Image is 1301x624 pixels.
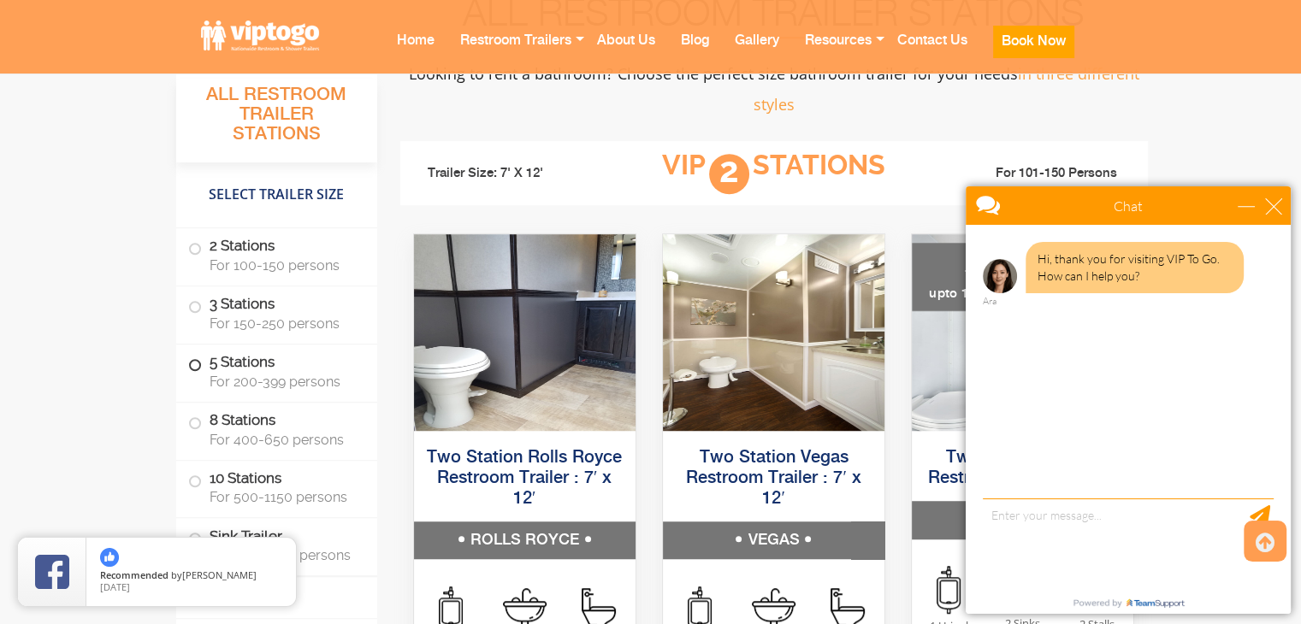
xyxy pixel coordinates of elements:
[210,315,357,332] span: For 150-250 persons
[912,501,1133,539] h5: STYLISH
[722,18,792,85] a: Gallery
[412,150,595,198] li: Trailer Size: 7' X 12'
[100,580,130,593] span: [DATE]
[709,154,749,194] span: 2
[668,18,722,85] a: Blog
[176,79,377,162] h3: All Restroom Trailer Stations
[100,570,282,582] span: by
[188,344,365,397] label: 5 Stations
[176,170,377,220] h4: Select Trailer Size
[928,449,1117,487] a: Two Station Stylish Restroom Trailer : 7’x 8′
[663,234,884,431] img: Side view of two station restroom trailer with separate doors for males and females
[663,521,884,559] h5: VEGAS
[427,449,622,508] a: Two Station Rolls Royce Restroom Trailer : 7′ x 12′
[210,374,357,390] span: For 200-399 persons
[188,403,365,456] label: 8 Stations
[188,228,365,281] label: 2 Stations
[188,460,365,513] label: 10 Stations
[912,234,1133,431] img: A mini restroom trailer with two separate stations and separate doors for males and females
[414,234,636,431] img: Side view of two station restroom trailer with separate doors for males and females
[884,18,980,85] a: Contact Us
[188,286,365,339] label: 3 Stations
[100,568,169,581] span: Recommended
[584,18,668,85] a: About Us
[953,165,1136,183] li: For 101-150 Persons
[912,243,1057,311] div: Mini 7' x 8' upto 125 persons
[955,176,1301,624] iframe: Live Chat Box
[188,518,365,571] label: Sink Trailer
[447,18,584,85] a: Restroom Trailers
[384,18,447,85] a: Home
[993,26,1074,58] button: Book Now
[414,521,636,559] h5: ROLLS ROYCE
[182,568,257,581] span: [PERSON_NAME]
[937,566,961,614] img: an icon of urinal
[35,555,69,589] img: Review Rating
[210,257,357,274] span: For 100-150 persons
[686,449,860,508] a: Two Station Vegas Restroom Trailer : 7′ x 12′
[792,18,884,85] a: Resources
[100,548,119,567] img: thumbs up icon
[980,18,1087,95] a: Book Now
[594,150,952,197] h3: VIP Stations
[210,489,357,505] span: For 500-1150 persons
[210,431,357,447] span: For 400-650 persons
